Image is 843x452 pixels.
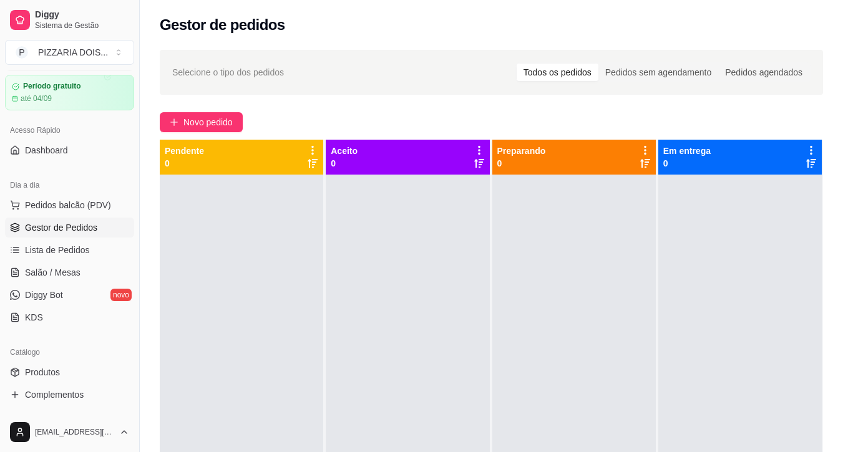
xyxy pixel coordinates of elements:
[38,46,108,59] div: PIZZARIA DOIS ...
[5,285,134,305] a: Diggy Botnovo
[497,145,546,157] p: Preparando
[25,311,43,324] span: KDS
[663,145,711,157] p: Em entrega
[5,140,134,160] a: Dashboard
[331,145,358,157] p: Aceito
[25,221,97,234] span: Gestor de Pedidos
[25,289,63,301] span: Diggy Bot
[25,266,80,279] span: Salão / Mesas
[5,307,134,327] a: KDS
[35,427,114,437] span: [EMAIL_ADDRESS][DOMAIN_NAME]
[5,5,134,35] a: DiggySistema de Gestão
[35,9,129,21] span: Diggy
[5,175,134,195] div: Dia a dia
[25,199,111,211] span: Pedidos balcão (PDV)
[5,40,134,65] button: Select a team
[172,65,284,79] span: Selecione o tipo dos pedidos
[165,145,204,157] p: Pendente
[663,157,711,170] p: 0
[598,64,718,81] div: Pedidos sem agendamento
[35,21,129,31] span: Sistema de Gestão
[25,366,60,378] span: Produtos
[517,64,598,81] div: Todos os pedidos
[5,120,134,140] div: Acesso Rápido
[5,75,134,110] a: Período gratuitoaté 04/09
[170,118,178,127] span: plus
[5,240,134,260] a: Lista de Pedidos
[5,342,134,362] div: Catálogo
[23,82,81,91] article: Período gratuito
[183,115,233,129] span: Novo pedido
[5,417,134,447] button: [EMAIL_ADDRESS][DOMAIN_NAME]
[25,244,90,256] span: Lista de Pedidos
[718,64,809,81] div: Pedidos agendados
[331,157,358,170] p: 0
[165,157,204,170] p: 0
[16,46,28,59] span: P
[5,218,134,238] a: Gestor de Pedidos
[21,94,52,103] article: até 04/09
[160,112,243,132] button: Novo pedido
[497,157,546,170] p: 0
[5,262,134,282] a: Salão / Mesas
[5,195,134,215] button: Pedidos balcão (PDV)
[25,144,68,156] span: Dashboard
[25,388,84,401] span: Complementos
[5,362,134,382] a: Produtos
[160,15,285,35] h2: Gestor de pedidos
[5,385,134,405] a: Complementos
